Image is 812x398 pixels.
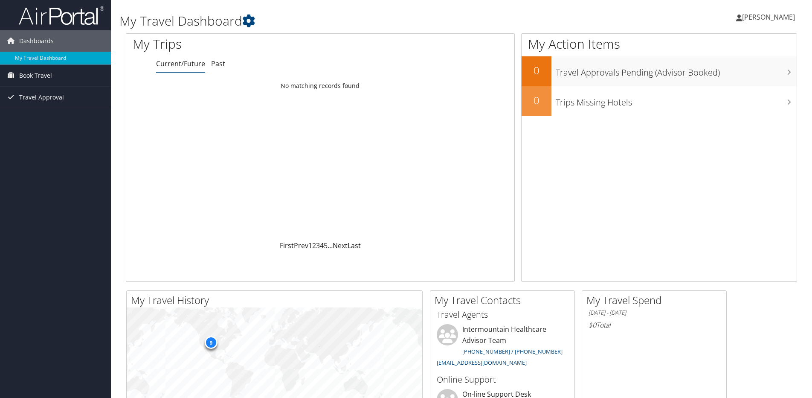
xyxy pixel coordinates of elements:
span: Dashboards [19,30,54,52]
span: … [328,241,333,250]
td: No matching records found [126,78,514,94]
a: [PHONE_NUMBER] / [PHONE_NUMBER] [462,348,563,355]
h2: My Travel Contacts [435,293,574,307]
a: Next [333,241,348,250]
span: [PERSON_NAME] [742,12,795,22]
div: 9 [204,336,217,349]
a: 3 [316,241,320,250]
h1: My Trips [133,35,346,53]
h1: My Travel Dashboard [119,12,575,30]
a: 0Trips Missing Hotels [522,86,797,116]
a: 0Travel Approvals Pending (Advisor Booked) [522,56,797,86]
span: Travel Approval [19,87,64,108]
a: [PERSON_NAME] [736,4,803,30]
a: First [280,241,294,250]
h3: Travel Agents [437,309,568,321]
h6: [DATE] - [DATE] [589,309,720,317]
a: 1 [308,241,312,250]
h2: My Travel History [131,293,422,307]
li: Intermountain Healthcare Advisor Team [432,324,572,370]
a: 5 [324,241,328,250]
a: [EMAIL_ADDRESS][DOMAIN_NAME] [437,359,527,366]
a: Past [211,59,225,68]
h6: Total [589,320,720,330]
h2: 0 [522,63,551,78]
img: airportal-logo.png [19,6,104,26]
h2: 0 [522,93,551,108]
a: 2 [312,241,316,250]
a: Current/Future [156,59,205,68]
h3: Travel Approvals Pending (Advisor Booked) [556,62,797,79]
a: 4 [320,241,324,250]
h3: Trips Missing Hotels [556,92,797,108]
span: $0 [589,320,596,330]
h2: My Travel Spend [586,293,726,307]
span: Book Travel [19,65,52,86]
h3: Online Support [437,374,568,386]
h1: My Action Items [522,35,797,53]
a: Prev [294,241,308,250]
a: Last [348,241,361,250]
